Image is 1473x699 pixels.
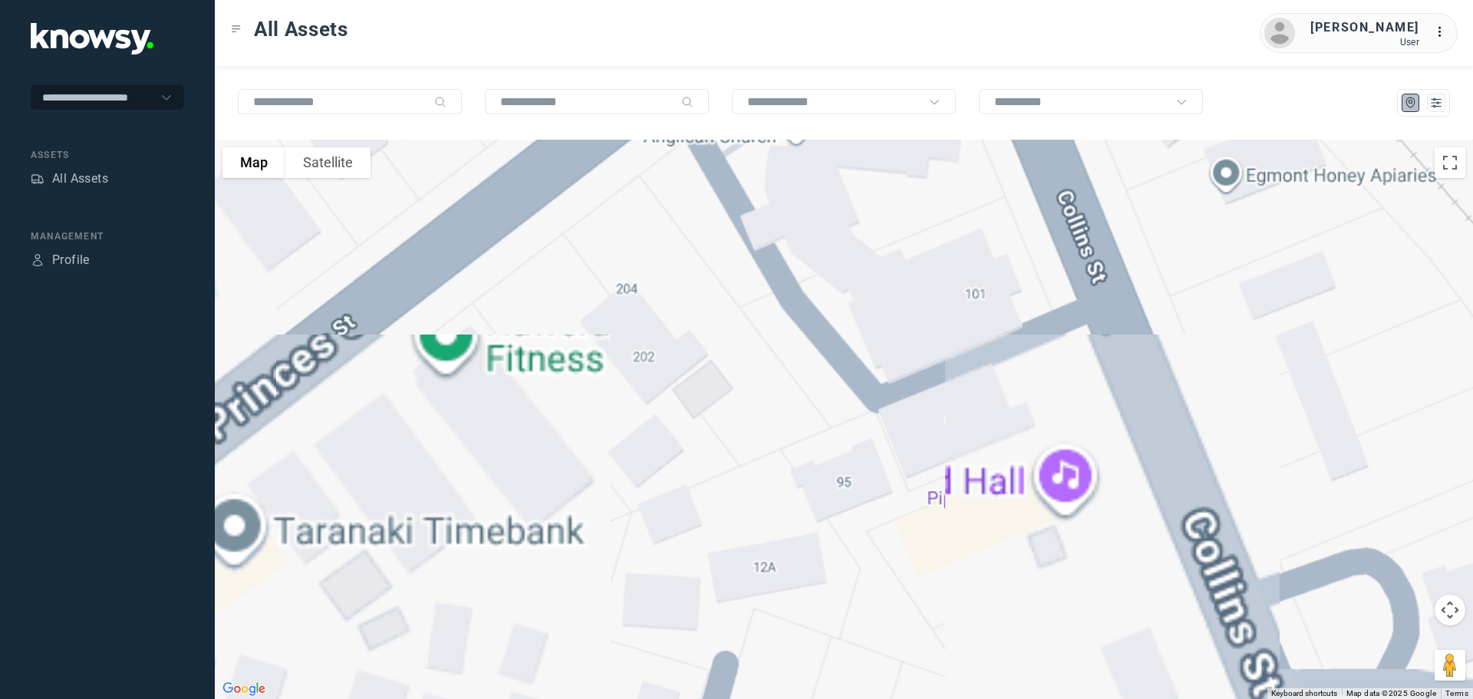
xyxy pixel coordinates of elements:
[1310,18,1419,37] div: [PERSON_NAME]
[1435,595,1465,625] button: Map camera controls
[1445,689,1468,697] a: Terms (opens in new tab)
[254,15,348,43] span: All Assets
[1435,23,1453,44] div: :
[219,679,269,699] a: Open this area in Google Maps (opens a new window)
[285,147,371,178] button: Show satellite imagery
[1435,26,1451,38] tspan: ...
[1264,18,1295,48] img: avatar.png
[31,251,90,269] a: ProfileProfile
[31,229,184,243] div: Management
[1404,96,1418,110] div: Map
[1435,147,1465,178] button: Toggle fullscreen view
[434,96,447,108] div: Search
[31,170,108,188] a: AssetsAll Assets
[31,23,153,54] img: Application Logo
[222,147,285,178] button: Show street map
[52,251,90,269] div: Profile
[31,172,44,186] div: Assets
[1429,96,1443,110] div: List
[1435,650,1465,681] button: Drag Pegman onto the map to open Street View
[681,96,694,108] div: Search
[1346,689,1436,697] span: Map data ©2025 Google
[1310,37,1419,48] div: User
[219,679,269,699] img: Google
[1271,688,1337,699] button: Keyboard shortcuts
[1435,23,1453,41] div: :
[31,148,184,162] div: Assets
[52,170,108,188] div: All Assets
[231,24,242,35] div: Toggle Menu
[31,253,44,267] div: Profile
